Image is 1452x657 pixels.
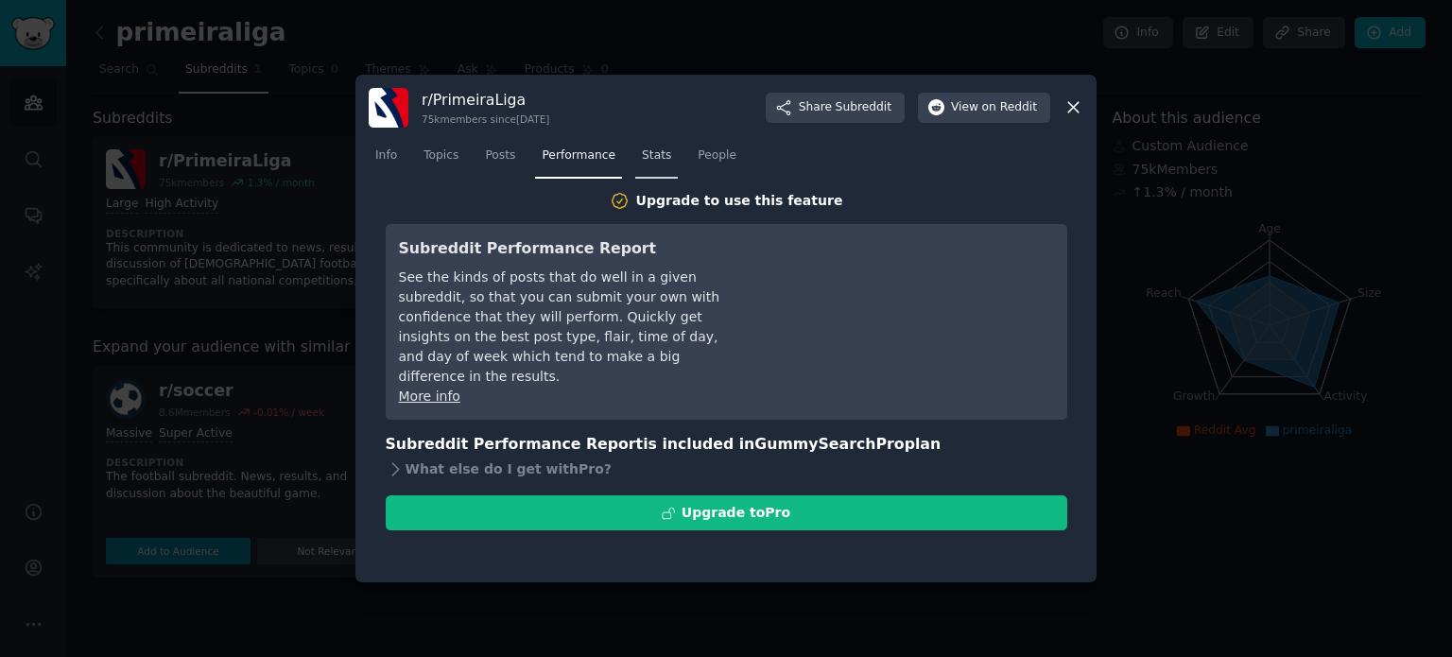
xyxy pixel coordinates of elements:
button: ShareSubreddit [766,93,905,123]
span: Performance [542,147,615,164]
h3: Subreddit Performance Report [399,237,744,261]
a: More info [399,389,460,404]
span: Share [799,99,891,116]
a: Performance [535,141,622,180]
span: Topics [423,147,458,164]
a: Posts [478,141,522,180]
span: GummySearch Pro [754,435,904,453]
iframe: YouTube video player [770,237,1054,379]
div: See the kinds of posts that do well in a given subreddit, so that you can submit your own with co... [399,268,744,387]
a: Stats [635,141,678,180]
button: Viewon Reddit [918,93,1050,123]
span: Posts [485,147,515,164]
h3: r/ PrimeiraLiga [422,90,549,110]
span: Stats [642,147,671,164]
div: Upgrade to Pro [682,503,790,523]
button: Upgrade toPro [386,495,1067,530]
span: Subreddit [836,99,891,116]
span: Info [375,147,397,164]
h3: Subreddit Performance Report is included in plan [386,433,1067,457]
div: What else do I get with Pro ? [386,456,1067,482]
span: People [698,147,736,164]
a: Info [369,141,404,180]
span: on Reddit [982,99,1037,116]
a: Topics [417,141,465,180]
img: PrimeiraLiga [369,88,408,128]
div: Upgrade to use this feature [636,191,843,211]
a: People [691,141,743,180]
div: 75k members since [DATE] [422,112,549,126]
span: View [951,99,1037,116]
